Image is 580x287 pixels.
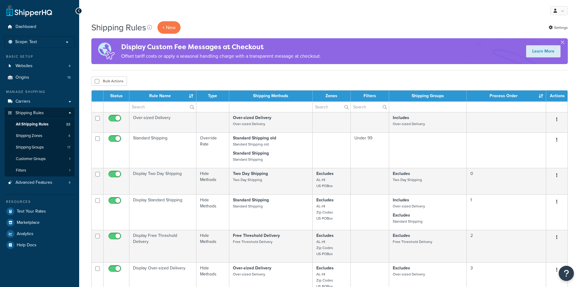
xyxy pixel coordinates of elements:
th: Filters [351,91,389,101]
span: Dashboard [16,24,36,29]
strong: Over-sized Delivery [233,114,271,121]
td: 2 [467,230,546,262]
strong: Excludes [316,170,334,177]
strong: Standard Shipping old [233,135,276,141]
small: Over-sized Delivery [393,203,425,209]
span: Origins [16,75,29,80]
small: Standard Shipping [233,203,263,209]
small: Free Threshold Delivery [393,239,432,244]
a: Websites 4 [5,60,75,72]
strong: Excludes [316,197,334,203]
span: Marketplace [17,220,40,225]
li: Customer Groups [5,153,75,165]
a: Shipping Groups 17 [5,142,75,153]
span: Help Docs [17,243,37,248]
h4: Display Custom Fee Messages at Checkout [121,42,321,52]
input: Search [313,102,350,112]
li: Advanced Features [5,177,75,188]
a: Origins 19 [5,72,75,83]
a: Carriers [5,96,75,107]
span: Shipping Zones [16,133,42,138]
span: Advanced Features [16,180,52,185]
td: Display Two Day Shipping [129,168,196,194]
strong: Excludes [316,232,334,239]
a: Shipping Rules [5,108,75,119]
li: Origins [5,72,75,83]
small: AL-HI US POBox [316,177,333,189]
span: 19 [67,75,71,80]
a: Settings [549,23,568,32]
strong: Includes [393,197,409,203]
td: Display Free Threshold Delivery [129,230,196,262]
small: Over-sized Delivery [233,121,265,127]
a: Learn More [526,45,561,57]
small: Over-sized Delivery [233,272,265,277]
th: Status [104,91,129,101]
span: Test Your Rates [17,209,46,214]
strong: Free Threshold Delivery [233,232,280,239]
td: Override Rate [196,132,229,168]
small: Standard Shipping [233,157,263,162]
th: Zones [313,91,351,101]
button: Bulk Actions [91,77,127,86]
span: Websites [16,63,33,69]
th: Type [196,91,229,101]
strong: Excludes [393,170,410,177]
strong: Standard Shipping [233,197,269,203]
strong: Excludes [393,265,410,271]
a: Analytics [5,228,75,239]
div: Basic Setup [5,54,75,59]
span: 4 [69,63,71,69]
small: Over-sized Delivery [393,272,425,277]
p: + New [157,21,181,34]
a: Dashboard [5,21,75,32]
small: Two Day Shipping [233,177,262,183]
li: Shipping Groups [5,142,75,153]
a: Advanced Features 4 [5,177,75,188]
td: 0 [467,168,546,194]
small: Standard Shipping [393,219,423,224]
th: Rule Name : activate to sort column ascending [129,91,196,101]
strong: Two Day Shipping [233,170,268,177]
button: Open Resource Center [559,266,574,281]
a: All Shipping Rules 22 [5,119,75,130]
small: Free Threshold Delivery [233,239,272,244]
th: Actions [546,91,568,101]
td: 1 [467,194,546,230]
a: Shipping Zones 4 [5,130,75,142]
strong: Includes [393,114,409,121]
small: Over-sized Delivery [393,121,425,127]
th: Shipping Groups [389,91,467,101]
strong: Excludes [393,232,410,239]
small: Two Day Shipping [393,177,422,183]
h1: Shipping Rules [91,22,146,33]
th: Process Order : activate to sort column ascending [467,91,546,101]
td: Hide Methods [196,168,229,194]
span: 4 [68,133,70,138]
strong: Excludes [316,265,334,271]
li: Shipping Zones [5,130,75,142]
td: Display Standard Shipping [129,194,196,230]
a: ShipperHQ Home [6,5,52,17]
li: Filters [5,165,75,176]
li: All Shipping Rules [5,119,75,130]
a: Test Your Rates [5,206,75,217]
small: AL-HI Zip Codes US POBox [316,239,333,257]
span: Carriers [16,99,30,104]
span: All Shipping Rules [16,122,48,127]
a: Customer Groups 1 [5,153,75,165]
a: Marketplace [5,217,75,228]
a: Help Docs [5,240,75,251]
strong: Over-sized Delivery [233,265,271,271]
span: Analytics [17,231,33,237]
span: 17 [67,145,70,150]
td: Hide Methods [196,194,229,230]
input: Search [351,102,389,112]
span: 1 [69,156,70,162]
span: 4 [69,180,71,185]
